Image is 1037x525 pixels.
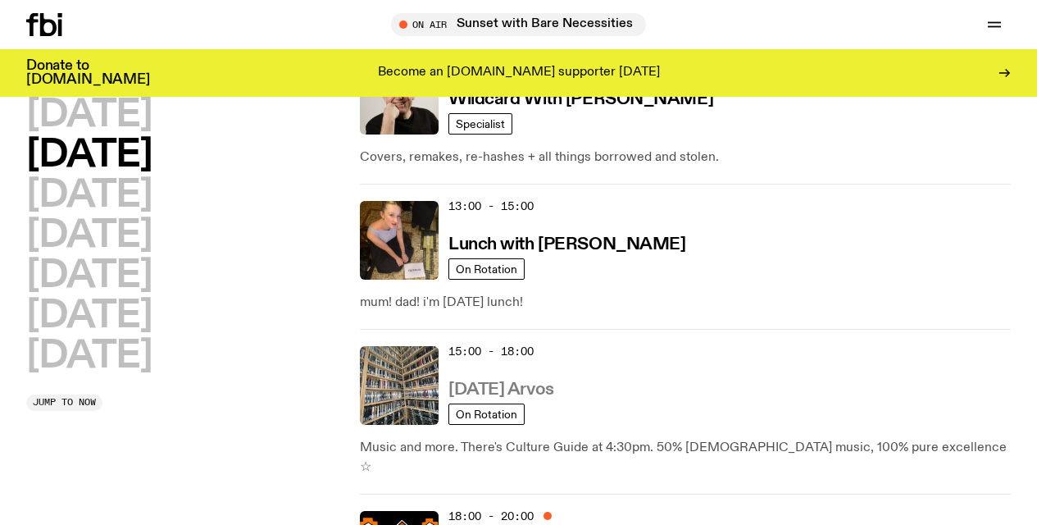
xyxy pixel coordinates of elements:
[26,217,152,254] button: [DATE]
[448,378,554,399] a: [DATE] Arvos
[448,344,534,359] span: 15:00 - 18:00
[448,91,713,108] h3: Wildcard With [PERSON_NAME]
[448,509,534,524] span: 18:00 - 20:00
[391,13,646,36] button: On AirSunset with Bare Necessities
[26,258,152,294] button: [DATE]
[26,137,152,174] button: [DATE]
[360,346,439,425] img: A corner shot of the fbi music library
[26,395,102,411] button: Jump to now
[456,408,517,420] span: On Rotation
[360,438,1011,477] p: Music and more. There's Culture Guide at 4:30pm. 50% [DEMOGRAPHIC_DATA] music, 100% pure excellen...
[448,233,685,253] a: Lunch with [PERSON_NAME]
[448,199,534,214] span: 13:00 - 15:00
[448,404,525,425] a: On Rotation
[448,236,685,253] h3: Lunch with [PERSON_NAME]
[448,88,713,108] a: Wildcard With [PERSON_NAME]
[456,117,505,130] span: Specialist
[26,97,152,134] button: [DATE]
[26,298,152,335] button: [DATE]
[448,113,512,135] a: Specialist
[360,201,439,280] img: SLC lunch cover
[33,398,96,407] span: Jump to now
[456,262,517,275] span: On Rotation
[448,258,525,280] a: On Rotation
[448,381,554,399] h3: [DATE] Arvos
[378,66,660,80] p: Become an [DOMAIN_NAME] supporter [DATE]
[26,59,150,87] h3: Donate to [DOMAIN_NAME]
[360,293,1011,313] p: mum! dad! i'm [DATE] lunch!
[360,148,1011,167] p: Covers, remakes, re-hashes + all things borrowed and stolen.
[26,177,152,214] button: [DATE]
[26,338,152,375] button: [DATE]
